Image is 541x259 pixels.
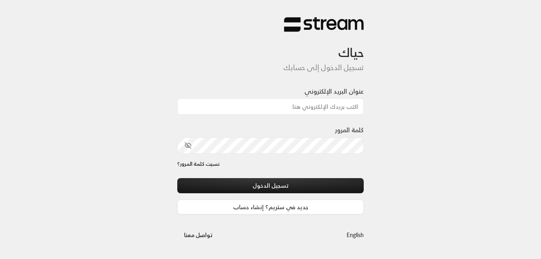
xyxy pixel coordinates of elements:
label: كلمة المرور [335,125,364,135]
label: عنوان البريد الإلكتروني [304,86,364,96]
a: English [347,228,364,242]
a: تواصل معنا [177,230,219,240]
h5: تسجيل الدخول إلى حسابك [177,63,364,72]
button: toggle password visibility [181,139,195,152]
a: جديد في ستريم؟ إنشاء حساب [177,200,364,214]
h3: حياك [177,32,364,60]
button: تسجيل الدخول [177,178,364,193]
input: اكتب بريدك الإلكتروني هنا [177,98,364,115]
a: نسيت كلمة المرور؟ [177,160,220,168]
img: Stream Logo [284,17,364,32]
button: تواصل معنا [177,228,219,242]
